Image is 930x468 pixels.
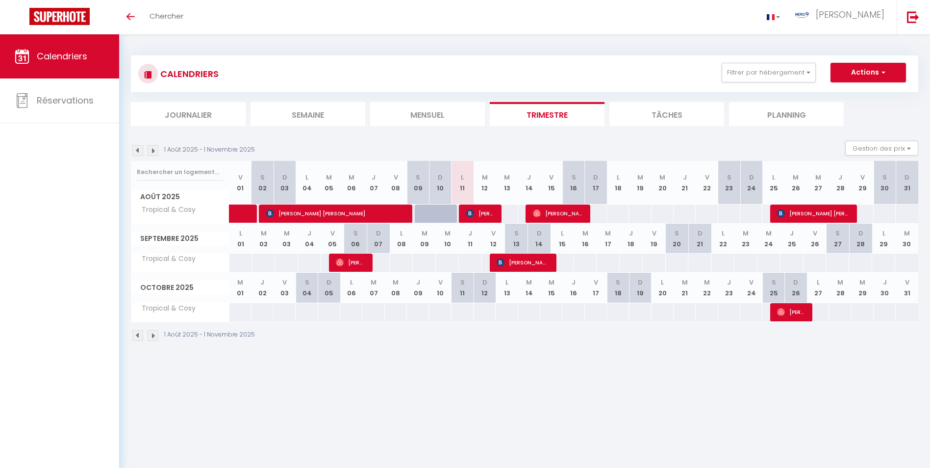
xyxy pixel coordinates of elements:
abbr: D [698,229,703,238]
abbr: J [260,278,264,287]
th: 14 [518,161,540,205]
th: 24 [740,161,762,205]
th: 31 [896,273,918,303]
abbr: M [326,173,332,182]
abbr: M [704,278,710,287]
abbr: V [705,173,709,182]
abbr: V [438,278,443,287]
abbr: M [637,173,643,182]
th: 29 [872,224,895,254]
th: 03 [275,224,298,254]
th: 19 [643,224,666,254]
abbr: L [305,173,308,182]
th: 04 [298,224,321,254]
abbr: S [305,278,309,287]
th: 27 [807,273,829,303]
img: logout [907,11,919,23]
th: 12 [474,161,496,205]
th: 25 [762,273,784,303]
span: Tropical & Cosy [133,205,198,215]
span: [PERSON_NAME] [777,303,806,321]
li: Mensuel [370,102,485,126]
th: 23 [718,273,740,303]
abbr: M [837,278,843,287]
abbr: M [859,278,865,287]
th: 05 [318,273,340,303]
button: Actions [830,63,906,82]
th: 31 [896,161,918,205]
abbr: L [561,229,564,238]
abbr: V [238,173,243,182]
th: 20 [666,224,689,254]
abbr: L [882,229,885,238]
abbr: S [572,173,576,182]
th: 15 [551,224,574,254]
th: 15 [540,273,562,303]
abbr: J [372,173,376,182]
th: 02 [252,224,275,254]
th: 03 [274,273,296,303]
abbr: V [549,173,553,182]
abbr: J [683,173,687,182]
span: Tropical & Cosy [133,254,198,264]
abbr: D [438,173,443,182]
th: 12 [474,273,496,303]
abbr: M [743,229,749,238]
p: 1 Août 2025 - 1 Novembre 2025 [164,330,255,339]
abbr: D [376,229,381,238]
abbr: M [237,278,243,287]
th: 09 [413,224,436,254]
th: 04 [296,161,318,205]
th: 26 [785,273,807,303]
th: 05 [318,161,340,205]
abbr: M [582,229,588,238]
abbr: L [350,278,353,287]
li: Trimestre [490,102,604,126]
abbr: M [605,229,611,238]
th: 16 [574,224,597,254]
th: 16 [562,273,584,303]
th: 14 [518,273,540,303]
abbr: M [659,173,665,182]
abbr: V [594,278,598,287]
abbr: M [422,229,427,238]
th: 22 [711,224,734,254]
abbr: M [393,278,399,287]
abbr: S [353,229,358,238]
abbr: S [772,278,776,287]
th: 28 [829,161,851,205]
abbr: V [394,173,398,182]
abbr: V [813,229,817,238]
span: Réservations [37,94,94,106]
abbr: V [749,278,754,287]
abbr: S [260,173,265,182]
h3: CALENDRIERS [158,63,219,85]
button: Gestion des prix [845,141,918,156]
abbr: L [661,278,664,287]
th: 07 [362,161,384,205]
th: 11 [452,161,474,205]
abbr: M [261,229,267,238]
th: 02 [251,161,274,205]
th: 18 [607,273,629,303]
abbr: L [617,173,620,182]
th: 27 [826,224,849,254]
th: 21 [674,161,696,205]
abbr: J [629,229,633,238]
th: 27 [807,161,829,205]
span: Chercher [150,11,183,21]
th: 15 [540,161,562,205]
abbr: M [815,173,821,182]
span: [PERSON_NAME] [336,253,365,272]
abbr: S [460,278,465,287]
span: Septembre 2025 [131,232,229,246]
li: Planning [729,102,844,126]
span: Calendriers [37,50,87,62]
abbr: L [400,229,403,238]
th: 21 [688,224,711,254]
th: 01 [229,273,251,303]
abbr: D [858,229,863,238]
th: 02 [251,273,274,303]
abbr: V [330,229,335,238]
abbr: M [371,278,377,287]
